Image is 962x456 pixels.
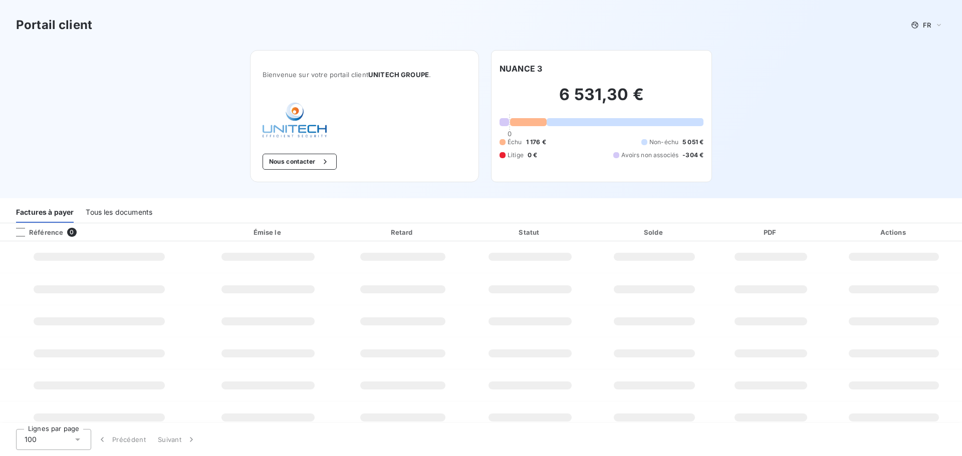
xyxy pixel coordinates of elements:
button: Précédent [91,429,152,450]
span: -304 € [682,151,703,160]
span: 0 [508,130,512,138]
h3: Portail client [16,16,92,34]
div: Émise le [200,227,336,237]
div: Factures à payer [16,202,74,223]
div: Retard [340,227,465,237]
div: Statut [469,227,591,237]
span: Non-échu [649,138,678,147]
h2: 6 531,30 € [500,85,703,115]
span: 0 [67,228,76,237]
div: Actions [828,227,960,237]
span: Bienvenue sur votre portail client . [263,71,466,79]
span: 0 € [528,151,537,160]
div: PDF [717,227,824,237]
span: FR [923,21,931,29]
div: Référence [8,228,63,237]
span: 100 [25,434,37,444]
span: 1 176 € [526,138,546,147]
h6: NUANCE 3 [500,63,542,75]
button: Nous contacter [263,154,337,170]
div: Solde [595,227,713,237]
span: Litige [508,151,524,160]
span: UNITECH GROUPE [368,71,429,79]
span: Avoirs non associés [621,151,678,160]
img: Company logo [263,103,327,138]
span: Échu [508,138,522,147]
button: Suivant [152,429,202,450]
div: Tous les documents [86,202,152,223]
span: 5 051 € [682,138,703,147]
